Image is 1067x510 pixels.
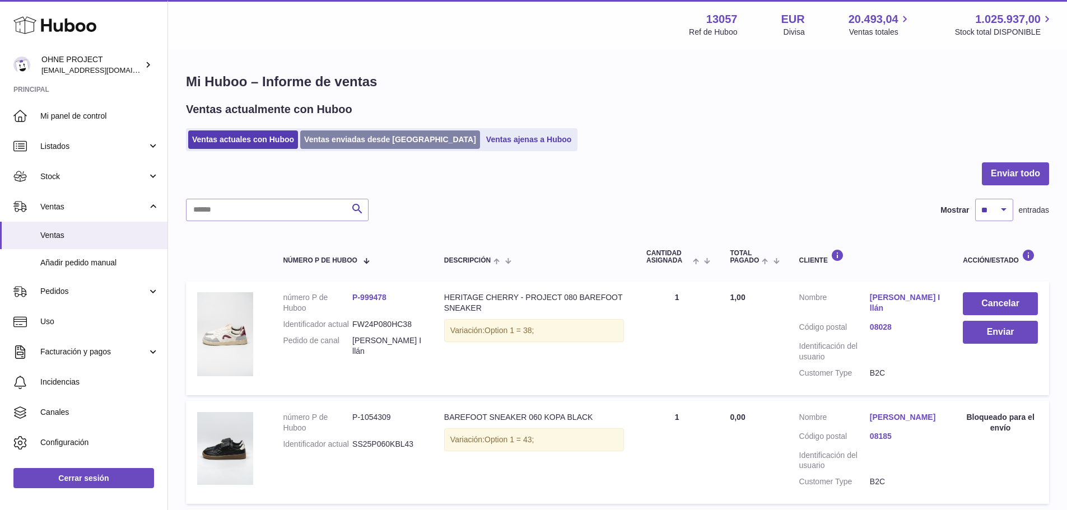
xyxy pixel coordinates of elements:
[40,286,147,297] span: Pedidos
[963,321,1038,344] button: Enviar
[784,27,805,38] div: Divisa
[870,476,940,487] dd: B2C
[963,412,1038,433] div: Bloqueado para el envío
[40,437,159,448] span: Configuración
[444,292,624,314] div: HERITAGE CHERRY - PROJECT 080 BAREFOOT SNEAKER
[40,407,159,418] span: Canales
[41,65,165,74] span: [EMAIL_ADDRESS][DOMAIN_NAME]
[730,413,745,422] span: 0,00
[283,335,352,357] dt: Pedido de canal
[186,73,1049,91] h1: Mi Huboo – Informe de ventas
[870,368,940,378] dd: B2C
[870,431,940,442] a: 08185
[799,412,870,425] dt: Nombre
[870,292,940,314] a: [PERSON_NAME] Illán
[799,431,870,445] dt: Código postal
[799,450,870,471] dt: Identificación del usuario
[484,435,534,444] span: Option 1 = 43;
[444,428,624,451] div: Variación:
[40,230,159,241] span: Ventas
[799,368,870,378] dt: Customer Type
[963,292,1038,315] button: Cancelar
[635,281,719,395] td: 1
[188,130,298,149] a: Ventas actuales con Huboo
[352,335,422,357] dd: [PERSON_NAME] Illán
[197,412,253,485] img: 130571755901961.jpg
[799,249,941,264] div: Cliente
[982,162,1049,185] button: Enviar todo
[186,102,352,117] h2: Ventas actualmente con Huboo
[283,292,352,314] dt: número P de Huboo
[799,322,870,335] dt: Código postal
[799,476,870,487] dt: Customer Type
[40,258,159,268] span: Añadir pedido manual
[799,341,870,362] dt: Identificación del usuario
[444,257,491,264] span: Descripción
[40,141,147,152] span: Listados
[197,292,253,376] img: CHERRY.png
[352,412,422,433] dd: P-1054309
[13,468,154,488] a: Cerrar sesión
[283,439,352,450] dt: Identificador actual
[352,293,386,302] a: P-999478
[352,319,422,330] dd: FW24P080HC38
[484,326,534,335] span: Option 1 = 38;
[955,27,1054,38] span: Stock total DISPONIBLE
[849,27,911,38] span: Ventas totales
[40,316,159,327] span: Uso
[40,171,147,182] span: Stock
[646,250,690,264] span: Cantidad ASIGNADA
[940,205,969,216] label: Mostrar
[352,439,422,450] dd: SS25P060KBL43
[849,12,911,38] a: 20.493,04 Ventas totales
[283,257,357,264] span: número P de Huboo
[13,57,30,73] img: internalAdmin-13057@internal.huboo.com
[444,412,624,423] div: BAREFOOT SNEAKER 060 KOPA BLACK
[955,12,1054,38] a: 1.025.937,00 Stock total DISPONIBLE
[283,412,352,433] dt: número P de Huboo
[870,322,940,333] a: 08028
[963,249,1038,264] div: Acción/Estado
[849,12,898,27] span: 20.493,04
[40,202,147,212] span: Ventas
[730,293,745,302] span: 1,00
[444,319,624,342] div: Variación:
[40,377,159,387] span: Incidencias
[283,319,352,330] dt: Identificador actual
[975,12,1041,27] span: 1.025.937,00
[482,130,576,149] a: Ventas ajenas a Huboo
[41,54,142,76] div: OHNE PROJECT
[40,347,147,357] span: Facturación y pagos
[635,401,719,504] td: 1
[689,27,737,38] div: Ref de Huboo
[706,12,738,27] strong: 13057
[730,250,759,264] span: Total pagado
[781,12,804,27] strong: EUR
[1019,205,1049,216] span: entradas
[870,412,940,423] a: [PERSON_NAME]
[40,111,159,121] span: Mi panel de control
[799,292,870,316] dt: Nombre
[300,130,480,149] a: Ventas enviadas desde [GEOGRAPHIC_DATA]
